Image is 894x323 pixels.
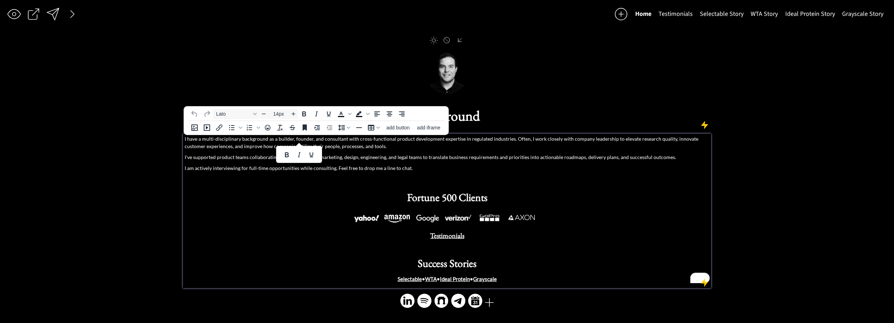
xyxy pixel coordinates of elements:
div: Text color Black [335,109,353,119]
button: add button [383,123,413,133]
span: add iframe [417,125,440,130]
a: Testimonials [430,233,464,239]
img: vz-2_1c_rgb_r.png [442,212,475,224]
button: Align center [383,109,395,119]
button: Decrease font size [260,109,268,119]
span: Lato [216,111,251,117]
img: 987578.png [475,212,505,224]
a: Grayscale [473,276,497,282]
button: Redo [201,109,213,119]
img: yahoo-logo.png [353,213,380,224]
button: add iframe [414,123,444,133]
button: WTA Story [747,7,781,21]
p: I've supported product teams collaborating closely with sales, marketing, design, engineering, an... [185,153,709,161]
p: I am actively interviewing for full-time opportunities while consulting. Feel free to drop me a l... [185,164,709,172]
button: Font Lato [213,109,259,119]
span: add button [386,125,410,130]
button: Horizontal line [353,123,365,133]
span: • [437,276,440,282]
button: Increase font size [289,109,298,119]
button: Insert image [189,123,201,133]
button: Increase indent [311,123,323,133]
button: add video [201,123,213,133]
button: Strikethrough [286,123,298,133]
p: I have a multi-disciplinary background as a builder, founder, and consultant with cross-functiona... [185,135,709,150]
span: Fortune 500 Clients [407,190,488,204]
button: Bold [298,109,310,119]
strong: • [398,276,425,282]
div: Bullet list [226,123,243,133]
span: Testimonials [430,231,464,240]
strong: Success Stories [418,256,477,270]
a: WTA [425,276,437,282]
div: Background color Black [353,109,371,119]
span: • [470,276,497,282]
img: download.png [505,212,538,224]
a: Ideal Protein [440,276,470,282]
img: google-logo-white.png [415,213,440,224]
button: Testimonials [655,7,696,21]
a: Selectable [398,276,422,282]
button: Align left [371,109,383,119]
button: Line height [336,123,353,133]
button: Table [365,123,382,133]
button: Clear formatting [274,123,286,133]
button: Selectable Story [696,7,747,21]
button: Italic [293,150,305,160]
button: Grayscale Story [839,7,887,21]
button: Underline [323,109,335,119]
button: Decrease indent [323,123,335,133]
button: Align right [396,109,408,119]
button: Home [632,7,655,21]
button: Ideal Protein Story [782,7,839,21]
div: Numbered list [244,123,261,133]
button: Emojis [262,123,274,133]
button: Anchor [299,123,311,133]
button: Undo [189,109,201,119]
img: 47b7bdac4285ee24654ca7d68cf06351.png [383,213,411,224]
button: Bold [281,150,293,160]
button: Italic [310,109,322,119]
div: To enrich screen reader interactions, please activate Accessibility in Grammarly extension settings [185,135,709,283]
button: Underline [305,150,317,160]
button: Insert/edit link [213,123,225,133]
